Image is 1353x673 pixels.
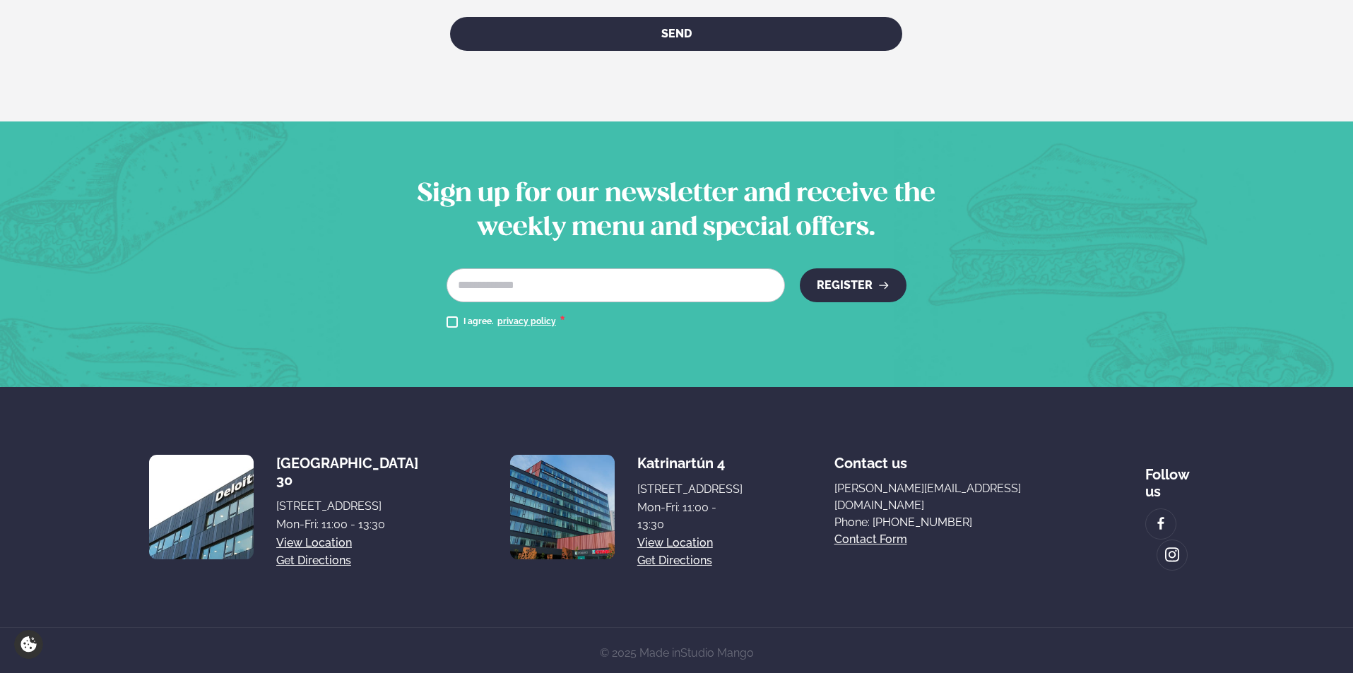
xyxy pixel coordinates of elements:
[600,646,680,660] font: © 2025 Made in
[637,501,716,531] font: Mon-Fri: 11:00 - 13:30
[834,455,907,472] font: Contact us
[637,536,713,549] font: View location
[1164,547,1180,563] img: image everything
[418,182,935,241] font: Sign up for our newsletter and receive the weekly menu and special offers.
[1146,509,1176,539] a: image everything
[276,554,351,567] font: Get directions
[637,482,743,496] font: [STREET_ADDRESS]
[637,455,725,472] font: Katrinartún 4
[1157,540,1187,570] a: image everything
[276,552,351,569] a: Get directions
[637,554,712,567] font: Get directions
[276,535,352,552] a: View location
[637,552,712,569] a: Get directions
[1145,466,1189,500] font: Follow us
[637,535,713,552] a: View location
[834,480,1054,514] a: [PERSON_NAME][EMAIL_ADDRESS][DOMAIN_NAME]
[834,516,972,529] font: Phone: [PHONE_NUMBER]
[14,630,43,659] a: Cookie settings
[276,518,385,531] font: Mon-Fri: 11:00 - 13:30
[497,316,556,328] a: privacy policy
[149,455,254,559] img: image everything
[450,17,902,51] button: Send
[497,316,556,326] font: privacy policy
[276,536,352,549] font: View location
[800,268,906,302] button: Register
[1153,516,1169,532] img: image everything
[276,455,418,489] font: [GEOGRAPHIC_DATA] 30
[817,278,873,292] font: Register
[834,532,907,546] font: Contact form
[276,499,382,513] font: [STREET_ADDRESS]
[680,646,754,660] a: Studio Mango
[510,455,615,559] img: image everything
[834,531,907,548] a: Contact form
[661,27,692,40] font: Send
